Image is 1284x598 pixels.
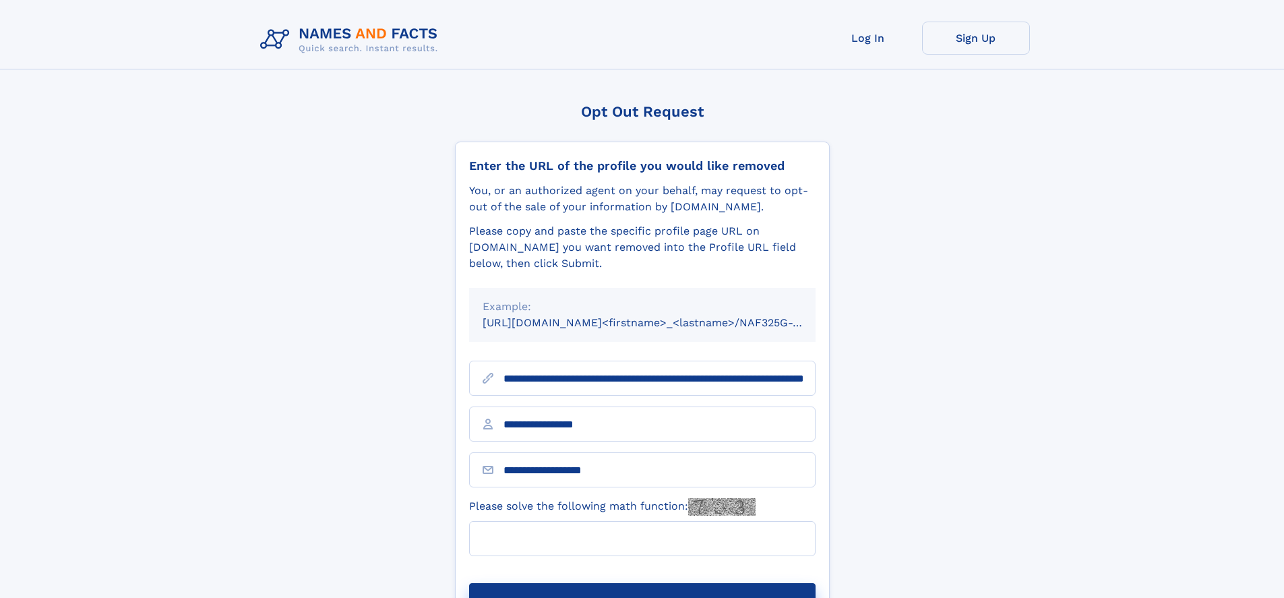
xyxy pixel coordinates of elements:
div: Opt Out Request [455,103,830,120]
div: Example: [483,299,802,315]
a: Log In [814,22,922,55]
label: Please solve the following math function: [469,498,756,516]
div: Enter the URL of the profile you would like removed [469,158,816,173]
a: Sign Up [922,22,1030,55]
small: [URL][DOMAIN_NAME]<firstname>_<lastname>/NAF325G-xxxxxxxx [483,316,841,329]
div: Please copy and paste the specific profile page URL on [DOMAIN_NAME] you want removed into the Pr... [469,223,816,272]
div: You, or an authorized agent on your behalf, may request to opt-out of the sale of your informatio... [469,183,816,215]
img: Logo Names and Facts [255,22,449,58]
